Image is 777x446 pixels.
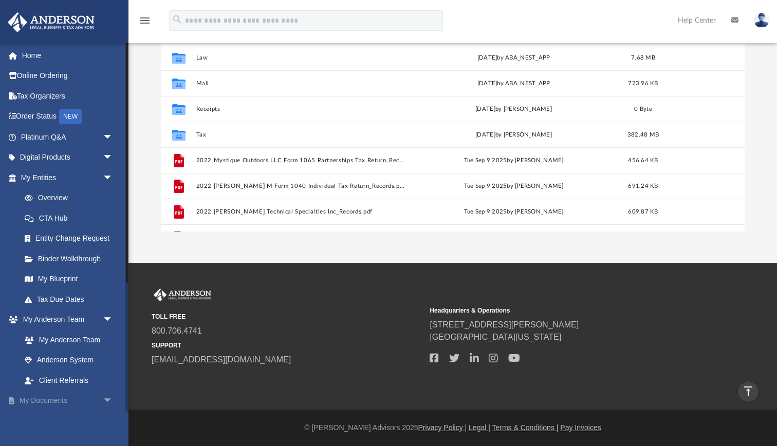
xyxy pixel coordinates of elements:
div: by [PERSON_NAME] [410,130,618,140]
small: Headquarters & Operations [430,306,700,315]
a: My Blueprint [14,269,123,289]
i: vertical_align_top [742,385,754,397]
a: Online Ordering [7,66,128,86]
button: 2022 [PERSON_NAME] Technical Specialties Inc_Records.pdf [196,208,405,215]
a: Client Referrals [14,370,123,391]
div: Tue Sep 9 2025 by [PERSON_NAME] [410,156,618,165]
button: Mail [196,80,405,87]
span: 691.24 KB [628,183,658,189]
span: arrow_drop_down [103,309,123,331]
button: Law [196,54,405,61]
a: CTA Hub [14,208,128,228]
a: Terms & Conditions | [492,423,559,432]
a: menu [139,20,151,27]
a: Privacy Policy | [418,423,467,432]
div: grid [161,19,745,232]
a: [EMAIL_ADDRESS][DOMAIN_NAME] [152,355,291,364]
div: Tue Sep 9 2025 by [PERSON_NAME] [410,207,618,217]
a: Legal | [469,423,490,432]
a: Box [14,411,123,431]
span: arrow_drop_down [103,391,123,412]
span: [DATE] [475,132,495,138]
span: 0 Byte [634,106,652,112]
button: Receipts [196,106,405,112]
div: Tue Sep 9 2025 by [PERSON_NAME] [410,182,618,191]
small: SUPPORT [152,341,422,350]
a: Platinum Q&Aarrow_drop_down [7,127,128,147]
i: search [172,14,183,25]
img: User Pic [754,13,769,28]
img: Anderson Advisors Platinum Portal [152,288,213,302]
a: Tax Due Dates [14,289,128,309]
i: menu [139,14,151,27]
a: Binder Walkthrough [14,248,128,269]
button: 2022 [PERSON_NAME] M Form 1040 Individual Tax Return_Records.pdf [196,183,405,189]
div: [DATE] by ABA_NEST_APP [410,53,618,63]
button: Tax [196,131,405,138]
a: 800.706.4741 [152,326,202,335]
span: 723.96 KB [628,81,658,86]
span: arrow_drop_down [103,127,123,148]
a: Home [7,45,128,66]
a: [GEOGRAPHIC_DATA][US_STATE] [430,333,561,341]
span: arrow_drop_down [103,167,123,188]
a: Pay Invoices [560,423,601,432]
a: My Anderson Teamarrow_drop_down [7,309,123,330]
span: 7.68 MB [631,55,655,61]
img: Anderson Advisors Platinum Portal [5,12,98,32]
a: Order StatusNEW [7,106,128,127]
span: arrow_drop_down [103,147,123,168]
div: © [PERSON_NAME] Advisors 2025 [128,422,777,433]
a: My Anderson Team [14,329,118,350]
a: Anderson System [14,350,123,371]
a: [STREET_ADDRESS][PERSON_NAME] [430,320,579,329]
button: 2022 Mystique Outdoors LLC Form 1065 Partnerships Tax Return_Records.pdf [196,157,405,164]
a: My Documentsarrow_drop_down [7,391,128,411]
a: Entity Change Request [14,228,128,249]
div: [DATE] by ABA_NEST_APP [410,79,618,88]
div: NEW [59,109,82,124]
span: 609.87 KB [628,209,658,215]
a: vertical_align_top [737,381,759,402]
a: Tax Organizers [7,86,128,106]
a: Digital Productsarrow_drop_down [7,147,128,168]
span: 382.48 MB [627,132,659,138]
span: 456.64 KB [628,158,658,163]
a: My Entitiesarrow_drop_down [7,167,128,188]
small: TOLL FREE [152,312,422,321]
div: [DATE] by [PERSON_NAME] [410,105,618,114]
a: Overview [14,188,128,208]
